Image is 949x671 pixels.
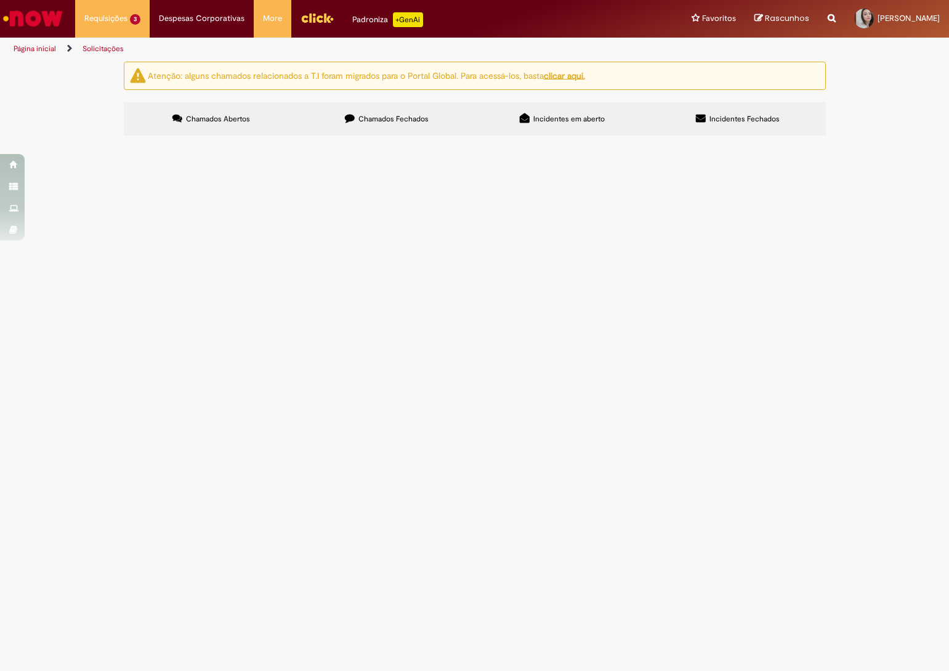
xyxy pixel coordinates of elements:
[84,12,127,25] span: Requisições
[186,114,250,124] span: Chamados Abertos
[159,12,244,25] span: Despesas Corporativas
[352,12,423,27] div: Padroniza
[765,12,809,24] span: Rascunhos
[709,114,780,124] span: Incidentes Fechados
[878,13,940,23] span: [PERSON_NAME]
[148,70,585,81] ng-bind-html: Atenção: alguns chamados relacionados a T.I foram migrados para o Portal Global. Para acessá-los,...
[83,44,124,54] a: Solicitações
[301,9,334,27] img: click_logo_yellow_360x200.png
[130,14,140,25] span: 3
[9,38,623,60] ul: Trilhas de página
[544,70,585,81] a: clicar aqui.
[393,12,423,27] p: +GenAi
[358,114,429,124] span: Chamados Fechados
[14,44,56,54] a: Página inicial
[263,12,282,25] span: More
[1,6,65,31] img: ServiceNow
[702,12,736,25] span: Favoritos
[754,13,809,25] a: Rascunhos
[533,114,605,124] span: Incidentes em aberto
